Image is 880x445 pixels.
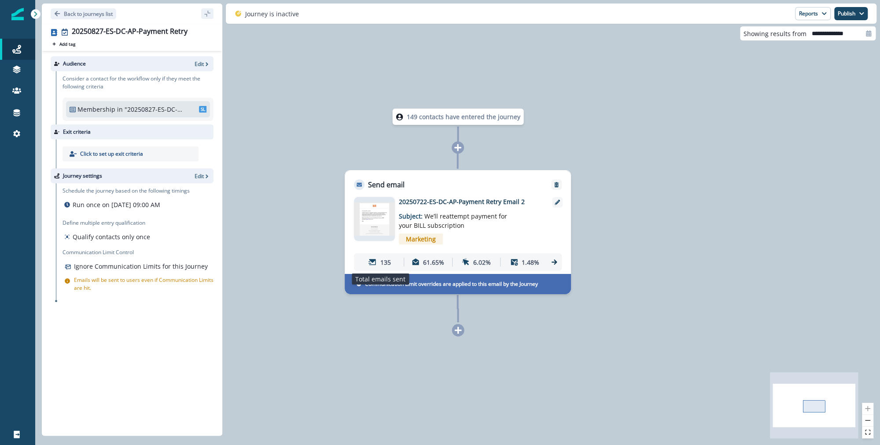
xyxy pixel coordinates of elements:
[399,212,507,230] span: We’ll reattempt payment for your BILL subscription
[399,206,509,230] p: Subject:
[345,170,571,294] div: Send emailRemoveemail asset unavailable20250722-ES-DC-AP-Payment Retry Email 2Subject: We’ll reat...
[64,10,113,18] p: Back to journeys list
[795,7,831,20] button: Reports
[834,7,868,20] button: Publish
[63,248,214,256] p: Communication Limit Control
[744,29,806,38] p: Showing results from
[73,200,160,209] p: Run once on [DATE] 09:00 AM
[399,233,443,244] span: Marketing
[125,105,184,114] p: "20250827-ES-DC-AP-Payment Retry"
[63,75,214,91] p: Consider a contact for the workflow only if they meet the following criteria
[72,27,188,37] div: 20250827-ES-DC-AP-Payment Retry
[195,60,204,68] p: Edit
[59,41,75,47] p: Add tag
[11,8,24,20] img: Inflection
[51,40,77,47] button: Add tag
[74,262,208,271] p: Ignore Communication Limits for this Journey
[368,179,405,190] p: Send email
[195,172,210,180] button: Edit
[63,219,152,227] p: Define multiple entry qualification
[399,197,540,206] p: 20250722-ES-DC-AP-Payment Retry Email 2
[423,258,444,267] p: 61.65%
[63,128,91,136] p: Exit criteria
[374,109,543,125] div: 149 contacts have entered the journey
[73,232,150,241] p: Qualify contacts only once
[77,105,115,114] p: Membership
[380,258,390,267] p: 135
[245,9,299,18] p: Journey is inactive
[63,60,86,68] p: Audience
[354,202,395,236] img: email asset unavailable
[549,182,563,188] button: Remove
[117,105,123,114] p: in
[201,8,214,19] button: sidebar collapse toggle
[199,106,207,113] span: SL
[74,276,214,292] p: Emails will be sent to users even if Communication Limits are hit.
[522,258,539,267] p: 1.48%
[63,187,190,195] p: Schedule the journey based on the following timings
[195,172,204,180] p: Edit
[63,172,102,180] p: Journey settings
[51,8,116,19] button: Go back
[862,427,873,438] button: fit view
[407,112,520,121] p: 149 contacts have entered the journey
[195,60,210,68] button: Edit
[365,280,538,288] p: Communication Limit overrides are applied to this email by the Journey
[473,258,491,267] p: 6.02%
[80,150,143,158] p: Click to set up exit criteria
[862,415,873,427] button: zoom out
